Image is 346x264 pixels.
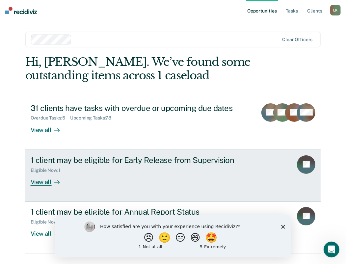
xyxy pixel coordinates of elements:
div: L K [330,5,341,15]
div: 1 client may be eligible for Annual Report Status [31,207,262,217]
a: 1 client may be eligible for Annual Report StatusEligible Now:1View all [25,202,321,253]
a: 31 clients have tasks with overdue or upcoming due datesOverdue Tasks:5Upcoming Tasks:78View all [25,98,321,150]
button: LK [330,5,341,15]
div: 1 client may be eligible for Early Release from Supervision [31,155,262,165]
div: View all [31,225,67,238]
div: 31 clients have tasks with overdue or upcoming due dates [31,103,253,113]
iframe: Intercom live chat [324,242,339,257]
div: Eligible Now : 1 [31,168,66,173]
div: Clear officers [282,37,312,42]
div: Eligible Now : 1 [31,219,66,225]
a: 1 client may be eligible for Early Release from SupervisionEligible Now:1View all [25,150,321,202]
div: View all [31,173,67,186]
iframe: Survey by Kim from Recidiviz [55,215,291,257]
div: Upcoming Tasks : 78 [70,115,117,121]
div: Overdue Tasks : 5 [31,115,70,121]
div: View all [31,121,67,134]
img: Recidiviz [5,7,37,14]
div: Hi, [PERSON_NAME]. We’ve found some outstanding items across 1 caseload [25,55,262,82]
